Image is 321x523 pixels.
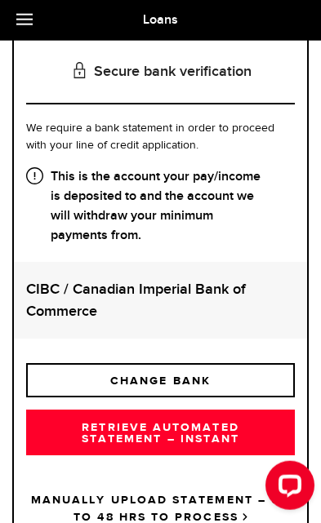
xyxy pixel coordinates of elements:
[26,40,295,104] h3: Secure bank verification
[26,363,295,397] a: CHANGE BANK
[252,454,321,523] iframe: LiveChat chat widget
[143,12,178,28] span: Loans
[26,410,295,455] a: RETRIEVE AUTOMATED STATEMENT – INSTANT
[26,278,295,322] strong: CIBC / Canadian Imperial Bank of Commerce
[26,122,274,151] span: We require a bank statement in order to proceed with your line of credit application.
[26,167,295,246] strong: This is the account your pay/income is deposited to and the account we will withdraw your minimum...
